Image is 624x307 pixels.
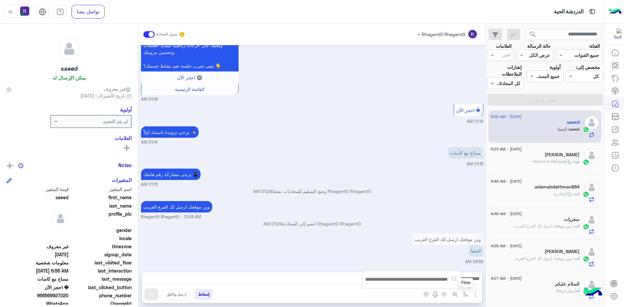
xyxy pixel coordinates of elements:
span: last_clicked_button [70,284,132,291]
span: [DATE] - 5:23 AM [491,146,522,152]
img: add [7,163,13,169]
span: locale [70,235,132,242]
span: [DATE] - 4:48 AM [491,211,522,217]
label: القناة: [589,43,600,49]
span: 🔘 احجز الآن [177,75,202,80]
label: أولوية [550,64,561,70]
p: 31/8/2025, 1:15 AM [448,147,483,159]
span: 01:15 AM [467,161,483,166]
h6: العلامات [6,135,132,141]
img: Logo [609,5,622,19]
p: 31/8/2025, 1:29 AM [141,201,212,212]
span: saeed [6,194,69,201]
label: إشارات الملاحظات [487,64,522,78]
span: انت [576,288,579,293]
span: null [6,235,69,242]
img: send attachment [472,291,479,299]
p: 31/8/2025, 1:14 AM [141,126,199,138]
span: وين موقعك ارسل لك الفرع القريب [514,224,574,228]
span: � احجز الآن [6,284,69,291]
img: defaultAdmin.png [584,212,599,227]
span: 2025-08-31T03:55:37.3277179Z [6,267,69,274]
span: 06:55 AM [465,259,483,264]
span: last_interaction [70,267,132,274]
p: الدردشة الحية [554,7,583,16]
img: select flow [463,292,468,297]
label: حالة الرسالة [527,43,551,49]
h5: saeed [567,120,579,125]
span: أرسل مرفقًا [556,288,576,293]
p: 31/8/2025, 6:55 AM [412,234,483,245]
img: defaultAdmin.png [584,245,599,259]
span: معلومات شخصية [6,259,69,266]
img: WhatsApp [583,159,589,165]
span: انت [574,224,579,228]
img: notes [18,163,23,168]
span: 2 [6,300,69,307]
span: : Welcome Message [533,159,573,164]
span: الشفا [558,127,569,132]
img: userImage [20,6,29,16]
span: last_visited_flow [70,259,132,266]
img: WhatsApp [583,126,589,133]
label: العلامات [496,43,512,49]
span: 2025-07-09T08:44:13.96Z [6,251,69,258]
img: profile [6,8,15,16]
img: hulul-logo.png [582,281,604,304]
button: إسقاط [195,289,213,300]
span: [DATE] - 4:27 AM [491,275,522,281]
h6: المتغيرات [112,177,132,183]
span: مساج مع كاسات [6,275,69,282]
span: null [6,227,69,234]
span: signup_date [70,251,132,258]
span: غير معروف [104,85,132,92]
span: ChannelId [70,300,132,307]
h6: أولوية [120,107,132,112]
span: phone_number [70,292,132,299]
span: 01:14 AM [141,96,158,103]
img: defaultAdmin.png [584,277,599,292]
img: tab [588,7,596,16]
span: Rhagent0 Rhagent0 - 01:29 AM [141,214,201,220]
img: 322853014244696 [610,28,622,40]
div: اختر [502,51,512,60]
span: search [529,31,537,38]
h5: السلام عليكم [555,281,579,287]
button: تطبيق الفلاتر [487,94,603,106]
h5: صادق عبدالله الخلقي [545,152,579,158]
img: tab [39,8,46,16]
span: وين موقعك ارسل لك الفرع القريب [514,256,574,261]
button: create order [439,289,450,300]
h6: يمكن الإرسال له [53,75,86,81]
span: last_name [70,202,132,209]
p: 31/8/2025, 6:55 AM [469,245,483,256]
h5: سفريات [564,217,579,222]
button: select flow [461,289,471,300]
span: انت [574,191,579,196]
span: saeed [569,127,579,132]
p: Rhagent0 Rhagent0 انضم إلى المحادثة [141,220,483,227]
img: send voice note [431,291,439,299]
button: search [525,29,541,43]
h5: saeed [61,65,78,72]
span: قيمة المتغير [6,186,69,193]
span: profile_pic [70,211,132,225]
span: : الجنادرية [554,191,574,196]
span: [DATE] - 4:28 AM [491,243,522,249]
img: Trigger scenario [452,292,458,297]
img: defaultAdmin.png [52,211,69,227]
span: gender [70,227,132,234]
img: defaultAdmin.png [58,38,80,60]
img: WhatsApp [583,191,589,198]
small: تحويل المحادثة [156,32,177,37]
span: غير معروف [6,243,69,250]
span: 01:15 AM [141,182,158,188]
span: [DATE] - 4:48 AM [491,178,522,184]
span: 01:14 AM [467,119,483,124]
a: tab [54,5,67,19]
span: بوت [573,159,579,164]
img: send message [148,291,155,298]
img: defaultAdmin.png [584,148,599,162]
span: القائمة الرئيسية [175,86,204,92]
img: defaultAdmin.png [584,115,599,130]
